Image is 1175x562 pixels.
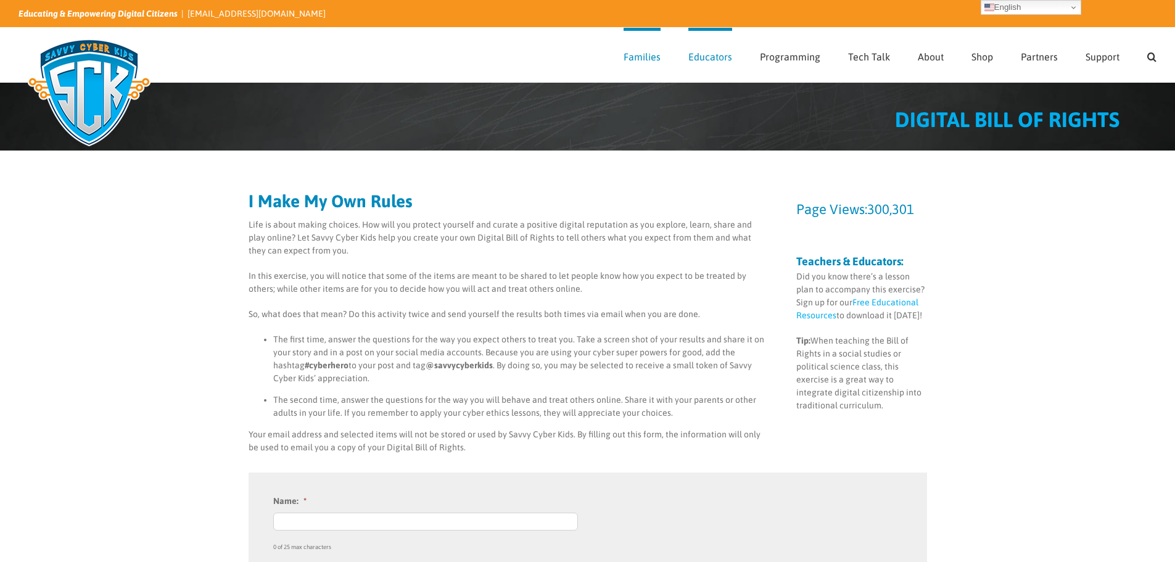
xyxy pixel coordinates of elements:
strong: Tip: [796,336,810,345]
a: Partners [1021,28,1058,82]
span: Shop [971,52,993,62]
strong: #cyberhero [305,360,348,370]
h2: I Make My Own Rules [249,192,770,210]
li: The second time, answer the questions for the way you will behave and treat others online. Share ... [273,394,770,419]
nav: Main Menu [624,28,1156,82]
p: When teaching the Bill of Rights in a social studies or political science class, this exercise is... [796,334,926,412]
a: About [918,28,944,82]
a: [EMAIL_ADDRESS][DOMAIN_NAME] [188,9,326,19]
span: DIGITAL BILL OF RIGHTS [895,107,1119,131]
span: Tech Talk [848,52,890,62]
a: Programming [760,28,820,82]
a: Free Educational Resources [796,297,918,320]
span: Partners [1021,52,1058,62]
a: Shop [971,28,993,82]
strong: Teachers & Educators: [796,255,904,268]
p: In this exercise, you will notice that some of the items are meant to be shared to let people kno... [249,270,770,295]
span: Programming [760,52,820,62]
span: 300,301 [867,201,914,217]
p: Did you know there’s a lesson plan to accompany this exercise? Sign up for our to download it [DA... [796,270,926,322]
a: Search [1147,28,1156,82]
li: The first time, answer the questions for the way you expect others to treat you. Take a screen sh... [273,333,770,385]
p: So, what does that mean? Do this activity twice and send yourself the results both times via emai... [249,308,770,321]
a: Support [1086,28,1119,82]
a: Families [624,28,661,82]
span: About [918,52,944,62]
p: Life is about making choices. How will you protect yourself and curate a positive digital reputat... [249,218,770,257]
span: Educators [688,52,732,62]
span: Families [624,52,661,62]
strong: @savvycyberkids [426,360,493,370]
label: Name: [273,495,307,506]
i: Educating & Empowering Digital Citizens [19,9,178,19]
span: Support [1086,52,1119,62]
h3: Page Views: [796,202,926,216]
a: Tech Talk [848,28,890,82]
div: 0 of 25 max characters [273,533,843,552]
a: Educators [688,28,732,82]
p: Your email address and selected items will not be stored or used by Savvy Cyber Kids. By filling ... [249,428,770,454]
img: en [984,2,994,12]
img: Savvy Cyber Kids Logo [19,31,160,154]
